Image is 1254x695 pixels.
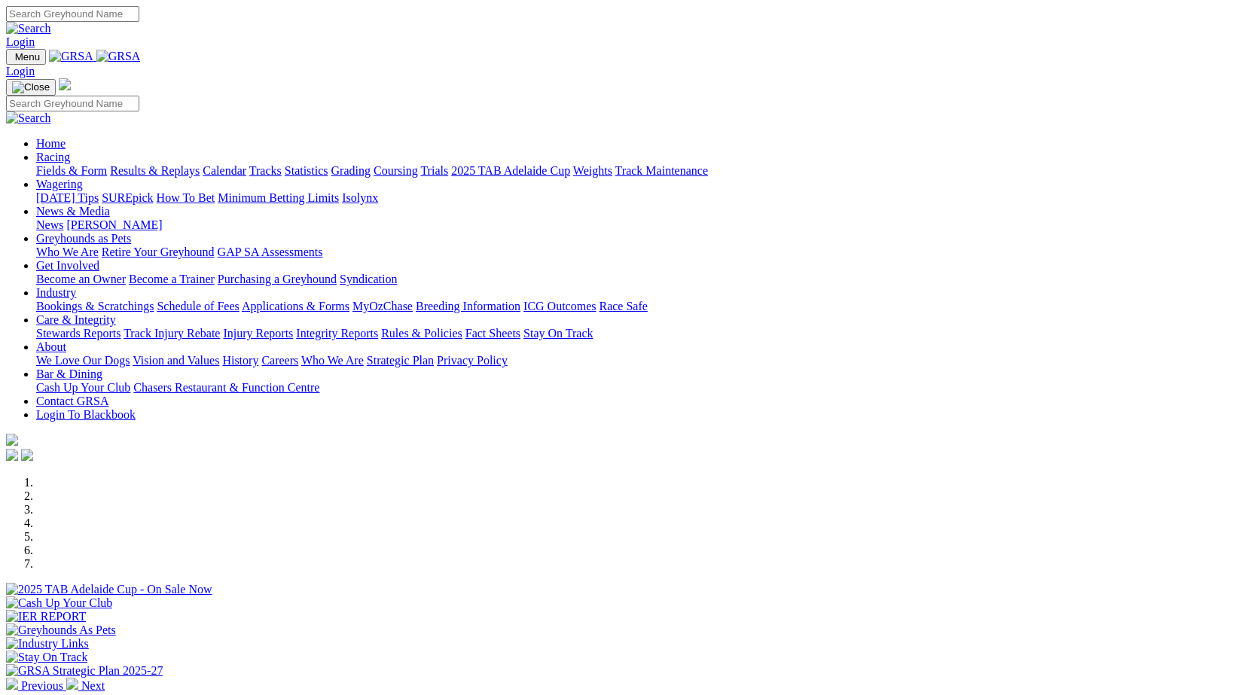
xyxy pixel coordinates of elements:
[36,408,136,421] a: Login To Blackbook
[6,96,139,111] input: Search
[12,81,50,93] img: Close
[523,300,596,312] a: ICG Outcomes
[6,678,18,690] img: chevron-left-pager-white.svg
[36,340,66,353] a: About
[416,300,520,312] a: Breeding Information
[36,137,66,150] a: Home
[102,245,215,258] a: Retire Your Greyhound
[36,286,76,299] a: Industry
[15,51,40,62] span: Menu
[249,164,282,177] a: Tracks
[21,449,33,461] img: twitter.svg
[36,218,63,231] a: News
[342,191,378,204] a: Isolynx
[6,79,56,96] button: Toggle navigation
[367,354,434,367] a: Strategic Plan
[49,50,93,63] img: GRSA
[218,191,339,204] a: Minimum Betting Limits
[223,327,293,340] a: Injury Reports
[573,164,612,177] a: Weights
[6,111,51,125] img: Search
[6,449,18,461] img: facebook.svg
[36,395,108,407] a: Contact GRSA
[157,300,239,312] a: Schedule of Fees
[296,327,378,340] a: Integrity Reports
[66,679,105,692] a: Next
[381,327,462,340] a: Rules & Policies
[36,381,1248,395] div: Bar & Dining
[36,327,1248,340] div: Care & Integrity
[110,164,200,177] a: Results & Replays
[6,49,46,65] button: Toggle navigation
[340,273,397,285] a: Syndication
[6,623,116,637] img: Greyhounds As Pets
[36,245,99,258] a: Who We Are
[102,191,153,204] a: SUREpick
[36,164,107,177] a: Fields & Form
[36,164,1248,178] div: Racing
[36,313,116,326] a: Care & Integrity
[285,164,328,177] a: Statistics
[301,354,364,367] a: Who We Are
[36,381,130,394] a: Cash Up Your Club
[133,354,219,367] a: Vision and Values
[331,164,371,177] a: Grading
[36,245,1248,259] div: Greyhounds as Pets
[129,273,215,285] a: Become a Trainer
[6,679,66,692] a: Previous
[59,78,71,90] img: logo-grsa-white.png
[36,218,1248,232] div: News & Media
[124,327,220,340] a: Track Injury Rebate
[6,664,163,678] img: GRSA Strategic Plan 2025-27
[21,679,63,692] span: Previous
[222,354,258,367] a: History
[218,245,323,258] a: GAP SA Assessments
[6,22,51,35] img: Search
[36,205,110,218] a: News & Media
[6,35,35,48] a: Login
[36,232,131,245] a: Greyhounds as Pets
[6,434,18,446] img: logo-grsa-white.png
[242,300,349,312] a: Applications & Forms
[451,164,570,177] a: 2025 TAB Adelaide Cup
[261,354,298,367] a: Careers
[599,300,647,312] a: Race Safe
[36,259,99,272] a: Get Involved
[6,65,35,78] a: Login
[36,191,1248,205] div: Wagering
[36,327,121,340] a: Stewards Reports
[6,651,87,664] img: Stay On Track
[66,218,162,231] a: [PERSON_NAME]
[6,637,89,651] img: Industry Links
[6,6,139,22] input: Search
[36,354,1248,367] div: About
[6,583,212,596] img: 2025 TAB Adelaide Cup - On Sale Now
[218,273,337,285] a: Purchasing a Greyhound
[36,178,83,191] a: Wagering
[523,327,593,340] a: Stay On Track
[36,273,1248,286] div: Get Involved
[36,151,70,163] a: Racing
[157,191,215,204] a: How To Bet
[81,679,105,692] span: Next
[36,354,130,367] a: We Love Our Dogs
[374,164,418,177] a: Coursing
[66,678,78,690] img: chevron-right-pager-white.svg
[420,164,448,177] a: Trials
[465,327,520,340] a: Fact Sheets
[203,164,246,177] a: Calendar
[36,367,102,380] a: Bar & Dining
[615,164,708,177] a: Track Maintenance
[36,191,99,204] a: [DATE] Tips
[6,610,86,623] img: IER REPORT
[36,300,154,312] a: Bookings & Scratchings
[96,50,141,63] img: GRSA
[36,273,126,285] a: Become an Owner
[133,381,319,394] a: Chasers Restaurant & Function Centre
[6,596,112,610] img: Cash Up Your Club
[437,354,508,367] a: Privacy Policy
[352,300,413,312] a: MyOzChase
[36,300,1248,313] div: Industry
